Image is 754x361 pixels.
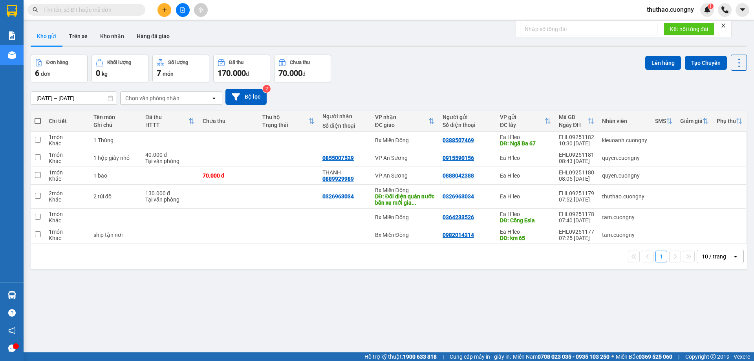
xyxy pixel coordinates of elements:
[35,68,39,78] span: 6
[93,155,137,161] div: 1 hộp giấy nhỏ
[262,122,308,128] div: Trạng thái
[500,122,545,128] div: ĐC lấy
[710,354,716,359] span: copyright
[225,89,267,105] button: Bộ lọc
[263,85,271,93] sup: 2
[62,27,94,46] button: Trên xe
[46,60,68,65] div: Đơn hàng
[664,23,714,35] button: Kết nối tổng đài
[49,196,86,203] div: Khác
[655,118,666,124] div: SMS
[322,193,354,200] div: 0326963034
[364,352,437,361] span: Hỗ trợ kỹ thuật:
[500,155,551,161] div: Ea H`leo
[443,114,492,120] div: Người gửi
[496,111,555,132] th: Toggle SortBy
[732,253,739,260] svg: open
[31,27,62,46] button: Kho gửi
[616,352,672,361] span: Miền Bắc
[8,51,16,59] img: warehouse-icon
[443,137,474,143] div: 0388507469
[651,111,676,132] th: Toggle SortBy
[500,114,545,120] div: VP gửi
[559,176,594,182] div: 08:05 [DATE]
[96,68,100,78] span: 0
[443,214,474,220] div: 0364233526
[218,68,246,78] span: 170.000
[443,193,474,200] div: 0326963034
[211,95,217,101] svg: open
[49,190,86,196] div: 2 món
[559,122,588,128] div: Ngày ĐH
[93,232,137,238] div: ship tận nơi
[49,235,86,241] div: Khác
[180,7,185,13] span: file-add
[500,140,551,147] div: DĐ: Ngã Ba 67
[602,172,647,179] div: quyen.cuongny
[721,6,728,13] img: phone-icon
[559,229,594,235] div: EHL09251177
[559,196,594,203] div: 07:52 [DATE]
[168,60,188,65] div: Số lượng
[559,217,594,224] div: 07:40 [DATE]
[375,137,435,143] div: Bx Miền Đông
[602,118,647,124] div: Nhân viên
[443,352,444,361] span: |
[8,31,16,40] img: solution-icon
[721,23,726,28] span: close
[145,158,195,164] div: Tại văn phòng
[33,7,38,13] span: search
[655,251,667,262] button: 1
[49,118,86,124] div: Chi tiết
[500,235,551,241] div: DĐ: km 65
[500,217,551,224] div: DĐ: Cổng Esia
[602,155,647,161] div: quyen.cuongny
[145,190,195,196] div: 130.000 đ
[685,56,727,70] button: Tạo Chuyến
[322,123,367,129] div: Số điện thoại
[670,25,708,33] span: Kết nối tổng đài
[8,345,16,352] span: message
[322,155,354,161] div: 0855007529
[602,232,647,238] div: tam.cuongny
[262,114,308,120] div: Thu hộ
[739,6,746,13] span: caret-down
[450,352,511,361] span: Cung cấp máy in - giấy in:
[213,55,270,83] button: Đã thu170.000đ
[443,172,474,179] div: 0888042388
[94,27,130,46] button: Kho nhận
[93,122,137,128] div: Ghi chú
[717,118,736,124] div: Phụ thu
[559,158,594,164] div: 08:43 [DATE]
[322,176,354,182] div: 0889929989
[176,3,190,17] button: file-add
[559,235,594,241] div: 07:25 [DATE]
[559,211,594,217] div: EHL09251178
[555,111,598,132] th: Toggle SortBy
[8,309,16,317] span: question-circle
[559,114,588,120] div: Mã GD
[125,94,179,102] div: Chọn văn phòng nhận
[31,55,88,83] button: Đơn hàng6đơn
[322,113,367,119] div: Người nhận
[92,55,148,83] button: Khối lượng0kg
[49,176,86,182] div: Khác
[375,187,435,193] div: Bx Miền Đông
[278,68,302,78] span: 70.000
[145,122,188,128] div: HTTT
[736,3,749,17] button: caret-down
[130,27,176,46] button: Hàng đã giao
[198,7,203,13] span: aim
[708,4,714,9] sup: 1
[258,111,318,132] th: Toggle SortBy
[375,155,435,161] div: VP An Sương
[704,6,711,13] img: icon-new-feature
[375,193,435,206] div: DĐ: Đối diện quán nưỡc bến xe mới gia nghĩa
[229,60,243,65] div: Đã thu
[157,3,171,17] button: plus
[302,71,306,77] span: đ
[194,3,208,17] button: aim
[403,354,437,360] strong: 1900 633 818
[645,56,681,70] button: Lên hàng
[41,71,51,77] span: đơn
